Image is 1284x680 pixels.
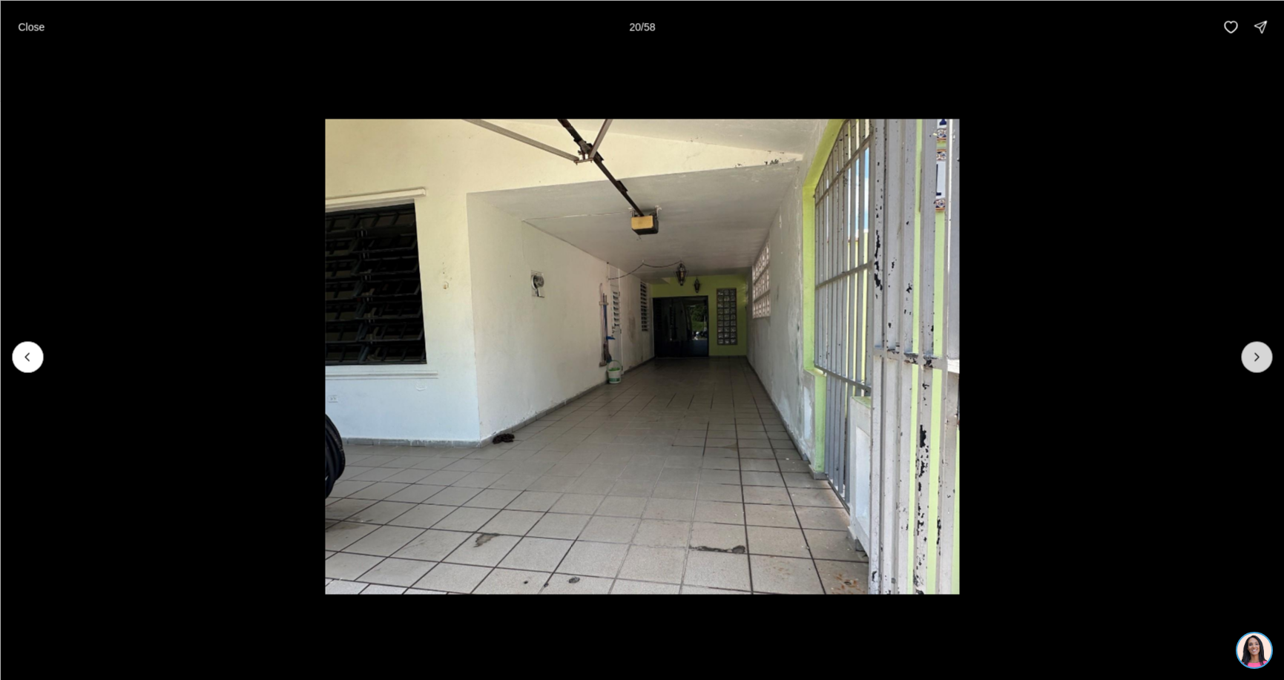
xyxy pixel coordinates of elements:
[12,341,43,372] button: Previous slide
[629,21,655,33] p: 20 / 58
[1241,341,1272,372] button: Next slide
[9,12,53,42] button: Close
[9,9,43,43] img: be3d4b55-7850-4bcb-9297-a2f9cd376e78.png
[18,21,45,33] p: Close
